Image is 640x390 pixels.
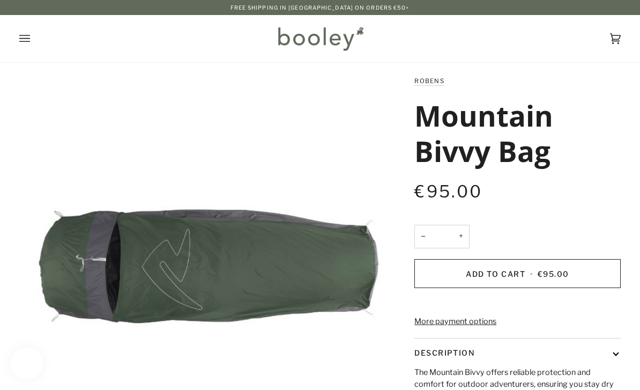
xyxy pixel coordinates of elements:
button: + [452,225,470,249]
span: Add to Cart [466,269,525,278]
img: Booley [273,23,367,54]
button: Add to Cart • €95.00 [414,259,621,288]
p: Free Shipping in [GEOGRAPHIC_DATA] on Orders €50+ [230,3,410,12]
a: Robens [414,77,444,85]
input: Quantity [414,225,470,249]
button: − [414,225,431,249]
h1: Mountain Bivvy Bag [414,98,613,168]
button: Description [414,339,621,367]
span: • [528,269,535,278]
span: €95.00 [538,269,569,278]
a: More payment options [414,316,621,328]
button: Open menu [19,15,51,62]
iframe: Button to open loyalty program pop-up [11,347,43,379]
span: €95.00 [414,181,482,202]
